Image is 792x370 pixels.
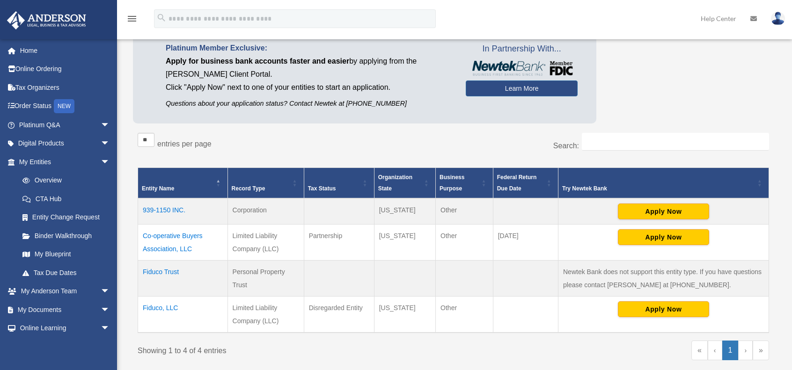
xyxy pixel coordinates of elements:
td: [US_STATE] [374,198,435,225]
a: Order StatusNEW [7,97,124,116]
td: Partnership [304,224,374,260]
span: arrow_drop_down [101,319,119,338]
td: Fiduco Trust [138,260,228,296]
a: Tax Due Dates [13,263,119,282]
a: Tax Organizers [7,78,124,97]
a: Online Learningarrow_drop_down [7,319,124,338]
a: First [691,341,708,360]
span: Record Type [232,185,265,192]
a: Learn More [466,80,578,96]
span: Tax Status [308,185,336,192]
label: entries per page [157,140,212,148]
td: Disregarded Entity [304,296,374,333]
td: Newtek Bank does not support this entity type. If you have questions please contact [PERSON_NAME]... [558,260,769,296]
span: arrow_drop_down [101,152,119,172]
a: Billingarrow_drop_down [7,337,124,356]
a: Binder Walkthrough [13,226,119,245]
a: CTA Hub [13,189,119,208]
label: Search: [553,142,579,150]
img: NewtekBankLogoSM.png [470,61,573,76]
th: Business Purpose: Activate to sort [436,167,493,198]
td: [DATE] [493,224,558,260]
td: Limited Liability Company (LLC) [227,224,304,260]
span: Entity Name [142,185,174,192]
span: arrow_drop_down [101,282,119,301]
td: Corporation [227,198,304,225]
span: In Partnership With... [466,42,578,57]
a: Home [7,41,124,60]
i: menu [126,13,138,24]
p: Platinum Member Exclusive: [166,42,452,55]
span: arrow_drop_down [101,337,119,356]
span: arrow_drop_down [101,116,119,135]
a: menu [126,16,138,24]
button: Apply Now [618,301,709,317]
td: [US_STATE] [374,224,435,260]
a: Platinum Q&Aarrow_drop_down [7,116,124,134]
span: Federal Return Due Date [497,174,537,192]
td: 939-1150 INC. [138,198,228,225]
button: Apply Now [618,203,709,219]
div: Showing 1 to 4 of 4 entries [138,341,447,357]
th: Federal Return Due Date: Activate to sort [493,167,558,198]
p: Click "Apply Now" next to one of your entities to start an application. [166,81,452,94]
td: Personal Property Trust [227,260,304,296]
p: Questions about your application status? Contact Newtek at [PHONE_NUMBER] [166,98,452,109]
th: Try Newtek Bank : Activate to sort [558,167,769,198]
a: My Entitiesarrow_drop_down [7,152,119,171]
div: NEW [54,99,74,113]
td: Other [436,296,493,333]
td: Fiduco, LLC [138,296,228,333]
a: Online Ordering [7,60,124,79]
span: Apply for business bank accounts faster and easier [166,57,349,65]
button: Apply Now [618,229,709,245]
img: Anderson Advisors Platinum Portal [4,11,89,29]
th: Tax Status: Activate to sort [304,167,374,198]
span: Business Purpose [440,174,464,192]
p: by applying from the [PERSON_NAME] Client Portal. [166,55,452,81]
th: Organization State: Activate to sort [374,167,435,198]
a: Entity Change Request [13,208,119,227]
td: Co-operative Buyers Association, LLC [138,224,228,260]
td: [US_STATE] [374,296,435,333]
i: search [156,13,167,23]
td: Other [436,198,493,225]
th: Entity Name: Activate to invert sorting [138,167,228,198]
td: Limited Liability Company (LLC) [227,296,304,333]
span: arrow_drop_down [101,300,119,319]
a: Overview [13,171,115,190]
a: Digital Productsarrow_drop_down [7,134,124,153]
span: Organization State [378,174,412,192]
div: Try Newtek Bank [562,183,755,194]
a: My Documentsarrow_drop_down [7,300,124,319]
a: My Blueprint [13,245,119,264]
th: Record Type: Activate to sort [227,167,304,198]
td: Other [436,224,493,260]
span: arrow_drop_down [101,134,119,153]
a: My Anderson Teamarrow_drop_down [7,282,124,301]
img: User Pic [771,12,785,25]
